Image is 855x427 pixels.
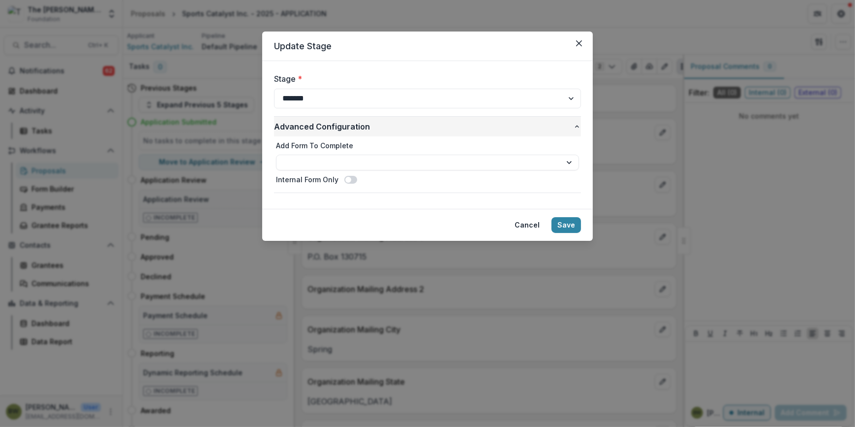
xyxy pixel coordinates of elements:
button: Close [571,35,587,51]
button: Advanced Configuration [274,117,581,136]
span: Advanced Configuration [274,121,573,132]
label: Add Form To Complete [276,140,579,151]
label: Internal Form Only [276,174,338,185]
button: Cancel [509,217,546,233]
label: Stage [274,73,575,85]
div: Advanced Configuration [274,136,581,193]
button: Save [551,217,581,233]
header: Update Stage [262,32,593,61]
